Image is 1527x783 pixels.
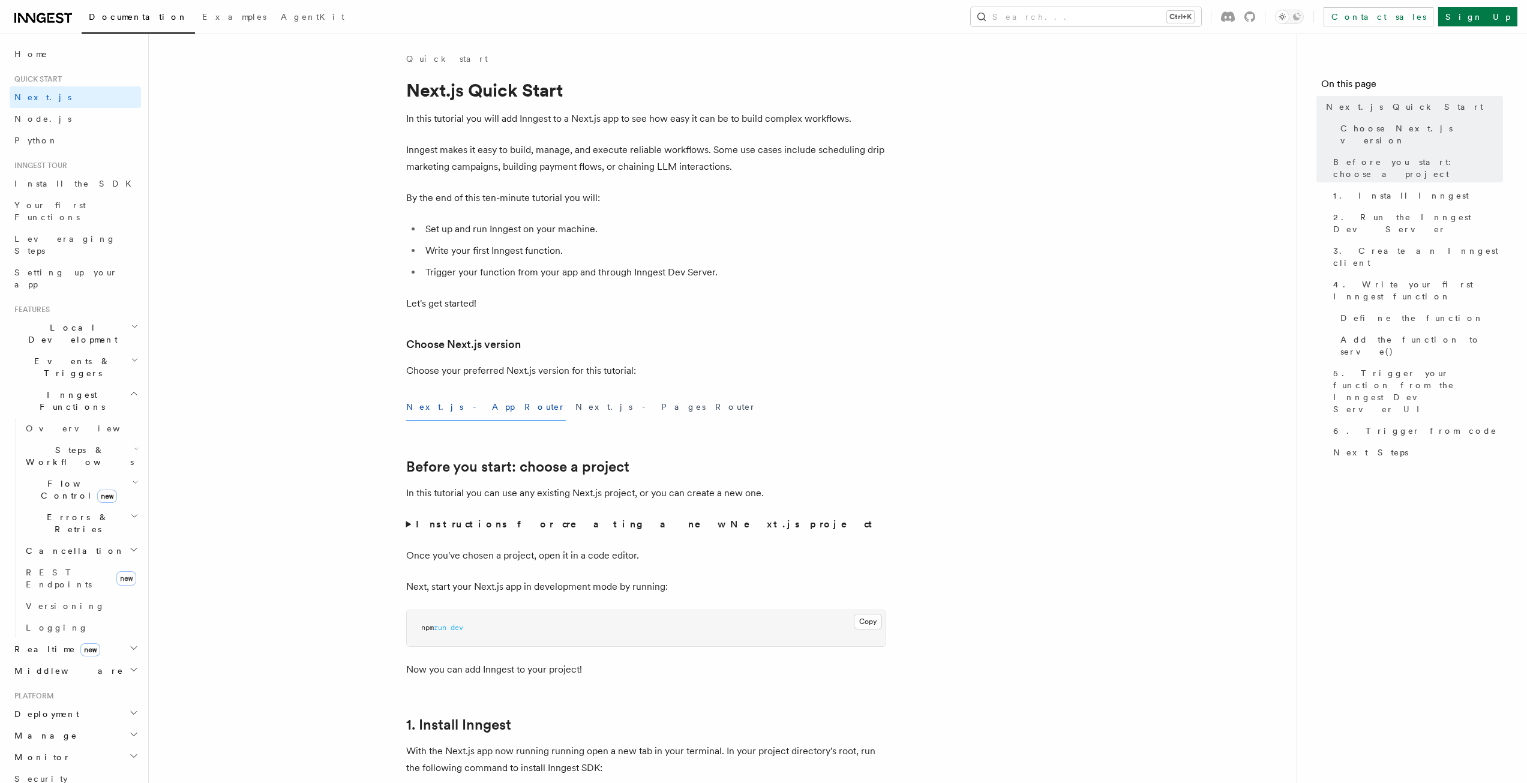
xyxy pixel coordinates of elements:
[14,268,118,289] span: Setting up your app
[1333,367,1503,415] span: 5. Trigger your function from the Inngest Dev Server UI
[116,571,136,586] span: new
[1328,420,1503,442] a: 6. Trigger from code
[854,614,882,629] button: Copy
[971,7,1201,26] button: Search...Ctrl+K
[21,418,141,439] a: Overview
[1340,122,1503,146] span: Choose Next.js version
[21,540,141,562] button: Cancellation
[406,661,886,678] p: Now you can add Inngest to your project!
[10,355,131,379] span: Events & Triggers
[421,623,434,632] span: npm
[97,490,117,503] span: new
[21,506,141,540] button: Errors & Retries
[21,478,132,502] span: Flow Control
[21,439,141,473] button: Steps & Workflows
[14,179,139,188] span: Install the SDK
[1340,334,1503,358] span: Add the function to serve()
[21,595,141,617] a: Versioning
[10,691,54,701] span: Platform
[21,511,130,535] span: Errors & Retries
[10,194,141,228] a: Your first Functions
[10,418,141,638] div: Inngest Functions
[26,623,88,632] span: Logging
[434,623,446,632] span: run
[21,562,141,595] a: REST Endpointsnew
[406,547,886,564] p: Once you've chosen a project, open it in a code editor.
[14,114,71,124] span: Node.js
[1326,101,1483,113] span: Next.js Quick Start
[10,703,141,725] button: Deployment
[21,473,141,506] button: Flow Controlnew
[202,12,266,22] span: Examples
[14,92,71,102] span: Next.js
[10,751,71,763] span: Monitor
[406,485,886,502] p: In this tutorial you can use any existing Next.js project, or you can create a new one.
[575,394,757,421] button: Next.js - Pages Router
[1333,278,1503,302] span: 4. Write your first Inngest function
[10,108,141,130] a: Node.js
[10,262,141,295] a: Setting up your app
[406,394,566,421] button: Next.js - App Router
[1275,10,1304,24] button: Toggle dark mode
[14,48,48,60] span: Home
[10,228,141,262] a: Leveraging Steps
[14,136,58,145] span: Python
[1328,151,1503,185] a: Before you start: choose a project
[10,660,141,682] button: Middleware
[406,516,886,533] summary: Instructions for creating a new Next.js project
[10,746,141,768] button: Monitor
[10,643,100,655] span: Realtime
[1328,274,1503,307] a: 4. Write your first Inngest function
[422,242,886,259] li: Write your first Inngest function.
[406,295,886,312] p: Let's get started!
[406,336,521,353] a: Choose Next.js version
[10,730,77,742] span: Manage
[422,264,886,281] li: Trigger your function from your app and through Inngest Dev Server.
[1333,211,1503,235] span: 2. Run the Inngest Dev Server
[406,743,886,776] p: With the Next.js app now running running open a new tab in your terminal. In your project directo...
[274,4,352,32] a: AgentKit
[1333,245,1503,269] span: 3. Create an Inngest client
[10,725,141,746] button: Manage
[80,643,100,656] span: new
[1438,7,1517,26] a: Sign Up
[10,43,141,65] a: Home
[1321,77,1503,96] h4: On this page
[26,424,149,433] span: Overview
[406,79,886,101] h1: Next.js Quick Start
[21,617,141,638] a: Logging
[10,389,130,413] span: Inngest Functions
[10,74,62,84] span: Quick start
[1333,190,1469,202] span: 1. Install Inngest
[1336,329,1503,362] a: Add the function to serve()
[406,142,886,175] p: Inngest makes it easy to build, manage, and execute reliable workflows. Some use cases include sc...
[1333,425,1497,437] span: 6. Trigger from code
[1336,118,1503,151] a: Choose Next.js version
[82,4,195,34] a: Documentation
[422,221,886,238] li: Set up and run Inngest on your machine.
[21,444,134,468] span: Steps & Workflows
[281,12,344,22] span: AgentKit
[10,317,141,350] button: Local Development
[10,86,141,108] a: Next.js
[1321,96,1503,118] a: Next.js Quick Start
[1328,185,1503,206] a: 1. Install Inngest
[26,601,105,611] span: Versioning
[1333,446,1408,458] span: Next Steps
[406,578,886,595] p: Next, start your Next.js app in development mode by running:
[10,665,124,677] span: Middleware
[10,322,131,346] span: Local Development
[1340,312,1484,324] span: Define the function
[10,130,141,151] a: Python
[26,568,92,589] span: REST Endpoints
[406,458,629,475] a: Before you start: choose a project
[406,190,886,206] p: By the end of this ten-minute tutorial you will:
[406,110,886,127] p: In this tutorial you will add Inngest to a Next.js app to see how easy it can be to build complex...
[89,12,188,22] span: Documentation
[406,362,886,379] p: Choose your preferred Next.js version for this tutorial:
[1328,362,1503,420] a: 5. Trigger your function from the Inngest Dev Server UI
[10,350,141,384] button: Events & Triggers
[14,234,116,256] span: Leveraging Steps
[1328,442,1503,463] a: Next Steps
[1336,307,1503,329] a: Define the function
